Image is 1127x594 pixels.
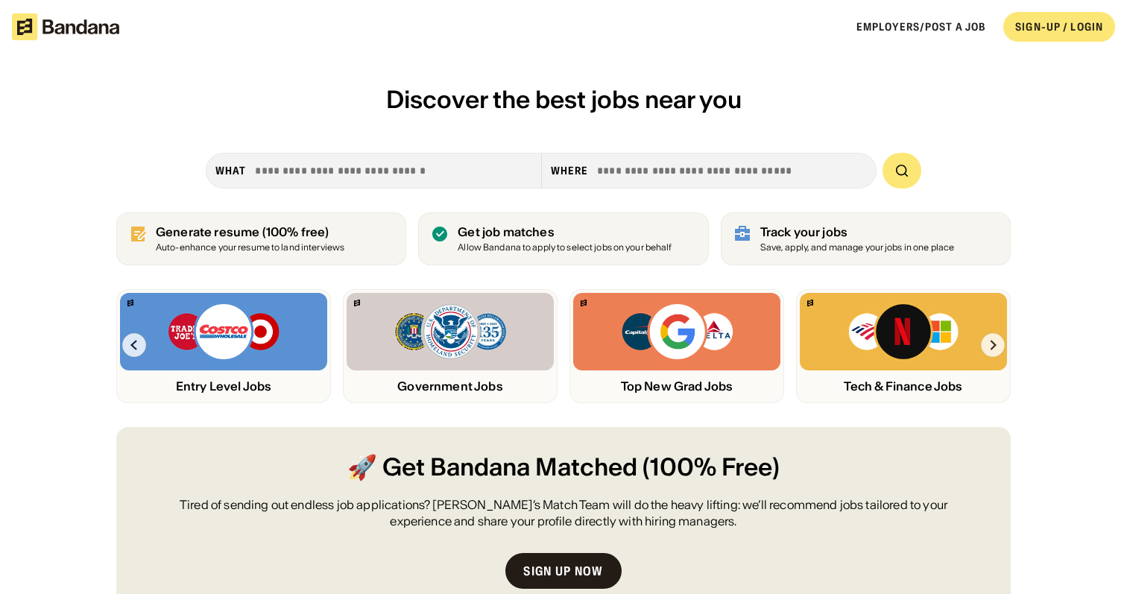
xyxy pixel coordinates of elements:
[262,224,329,239] span: (100% free)
[569,289,784,403] a: Bandana logoCapital One, Google, Delta logosTop New Grad Jobs
[620,302,733,361] img: Capital One, Google, Delta logos
[458,225,672,239] div: Get job matches
[12,13,119,40] img: Bandana logotype
[116,289,331,403] a: Bandana logoTrader Joe’s, Costco, Target logosEntry Level Jobs
[122,333,146,357] img: Left Arrow
[760,225,955,239] div: Track your jobs
[721,212,1011,265] a: Track your jobs Save, apply, and manage your jobs in one place
[343,289,558,403] a: Bandana logoFBI, DHS, MWRD logosGovernment Jobs
[551,164,589,177] div: Where
[347,379,554,394] div: Government Jobs
[807,300,813,306] img: Bandana logo
[116,212,406,265] a: Generate resume (100% free)Auto-enhance your resume to land interviews
[167,302,280,361] img: Trader Joe’s, Costco, Target logos
[418,212,708,265] a: Get job matches Allow Bandana to apply to select jobs on your behalf
[796,289,1011,403] a: Bandana logoBank of America, Netflix, Microsoft logosTech & Finance Jobs
[127,300,133,306] img: Bandana logo
[120,379,327,394] div: Entry Level Jobs
[152,496,975,530] div: Tired of sending out endless job applications? [PERSON_NAME]’s Match Team will do the heavy lifti...
[847,302,960,361] img: Bank of America, Netflix, Microsoft logos
[643,451,780,484] span: (100% Free)
[856,20,985,34] a: Employers/Post a job
[573,379,780,394] div: Top New Grad Jobs
[386,84,742,115] span: Discover the best jobs near you
[156,243,344,253] div: Auto-enhance your resume to land interviews
[354,300,360,306] img: Bandana logo
[760,243,955,253] div: Save, apply, and manage your jobs in one place
[1015,20,1103,34] div: SIGN-UP / LOGIN
[981,333,1005,357] img: Right Arrow
[394,302,507,361] img: FBI, DHS, MWRD logos
[505,553,621,589] a: Sign up now
[458,243,672,253] div: Allow Bandana to apply to select jobs on your behalf
[156,225,344,239] div: Generate resume
[523,565,603,577] div: Sign up now
[800,379,1007,394] div: Tech & Finance Jobs
[581,300,587,306] img: Bandana logo
[215,164,246,177] div: what
[347,451,637,484] span: 🚀 Get Bandana Matched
